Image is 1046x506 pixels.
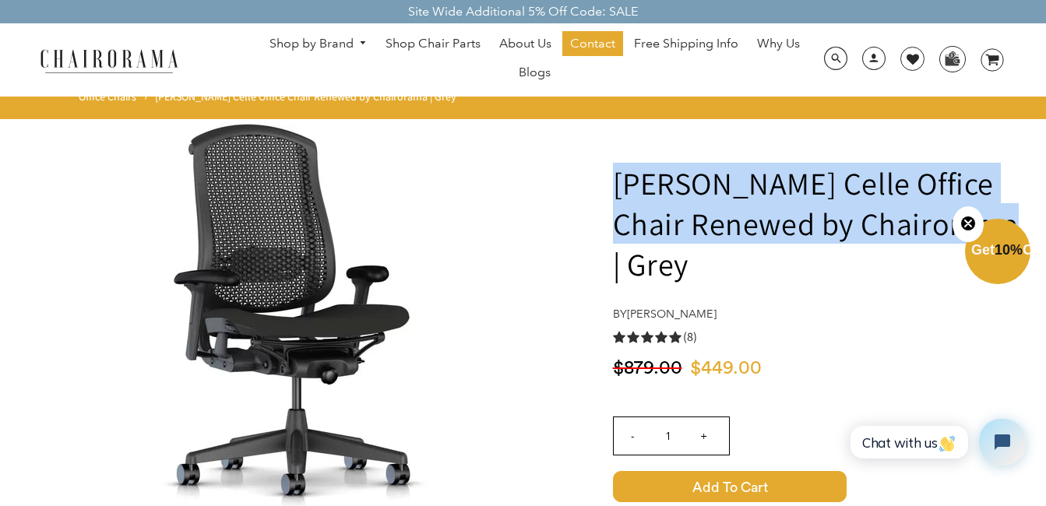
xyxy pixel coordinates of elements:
[634,36,738,52] span: Free Shipping Info
[995,242,1023,258] span: 10%
[690,359,762,378] span: $449.00
[626,31,746,56] a: Free Shipping Info
[757,36,800,52] span: Why Us
[511,60,558,85] a: Blogs
[833,406,1039,479] iframe: Tidio Chat
[749,31,808,56] a: Why Us
[79,90,462,111] nav: breadcrumbs
[940,47,964,70] img: WhatsApp_Image_2024-07-12_at_16.23.01.webp
[386,36,481,52] span: Shop Chair Parts
[971,242,1043,258] span: Get Off
[613,471,1030,502] button: Add to Cart
[253,31,815,89] nav: DesktopNavigation
[519,65,551,81] span: Blogs
[683,329,697,346] span: (8)
[31,47,187,74] img: chairorama
[613,329,1030,345] a: 5.0 rating (8 votes)
[62,307,529,323] a: Herman Miller Celle Office Chair Renewed by Chairorama | Grey - chairorama
[614,417,651,455] input: -
[613,359,682,378] span: $879.00
[953,206,984,242] button: Close teaser
[491,31,559,56] a: About Us
[262,32,375,56] a: Shop by Brand
[570,36,615,52] span: Contact
[613,307,1030,321] h4: by
[685,417,723,455] input: +
[562,31,623,56] a: Contact
[499,36,551,52] span: About Us
[378,31,488,56] a: Shop Chair Parts
[965,220,1030,286] div: Get10%OffClose teaser
[613,471,847,502] span: Add to Cart
[627,307,717,321] a: [PERSON_NAME]
[613,163,1030,284] h1: [PERSON_NAME] Celle Office Chair Renewed by Chairorama | Grey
